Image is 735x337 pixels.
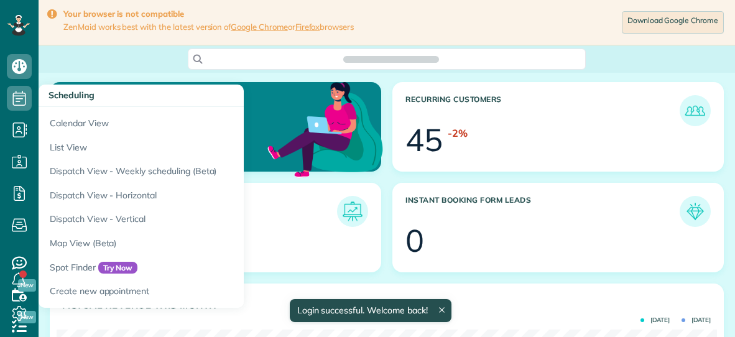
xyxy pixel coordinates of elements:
[340,199,365,224] img: icon_forecast_revenue-8c13a41c7ed35a8dcfafea3cbb826a0462acb37728057bba2d056411b612bbbe.png
[265,68,386,188] img: dashboard_welcome-42a62b7d889689a78055ac9021e634bf52bae3f8056760290aed330b23ab8690.png
[63,22,354,32] span: ZenMaid works best with the latest version of or browsers
[49,90,95,101] span: Scheduling
[405,124,443,155] div: 45
[231,22,288,32] a: Google Chrome
[39,107,349,136] a: Calendar View
[295,22,320,32] a: Firefox
[622,11,724,34] a: Download Google Chrome
[39,231,349,256] a: Map View (Beta)
[39,136,349,160] a: List View
[39,279,349,308] a: Create new appointment
[39,183,349,208] a: Dispatch View - Horizontal
[405,95,680,126] h3: Recurring Customers
[640,317,670,323] span: [DATE]
[39,207,349,231] a: Dispatch View - Vertical
[448,126,468,141] div: -2%
[63,9,354,19] strong: Your browser is not compatible
[39,159,349,183] a: Dispatch View - Weekly scheduling (Beta)
[405,225,424,256] div: 0
[98,262,138,274] span: Try Now
[289,299,451,322] div: Login successful. Welcome back!
[683,98,708,123] img: icon_recurring_customers-cf858462ba22bcd05b5a5880d41d6543d210077de5bb9ebc9590e49fd87d84ed.png
[405,196,680,227] h3: Instant Booking Form Leads
[683,199,708,224] img: icon_form_leads-04211a6a04a5b2264e4ee56bc0799ec3eb69b7e499cbb523a139df1d13a81ae0.png
[39,256,349,280] a: Spot FinderTry Now
[356,53,426,65] span: Search ZenMaid…
[682,317,711,323] span: [DATE]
